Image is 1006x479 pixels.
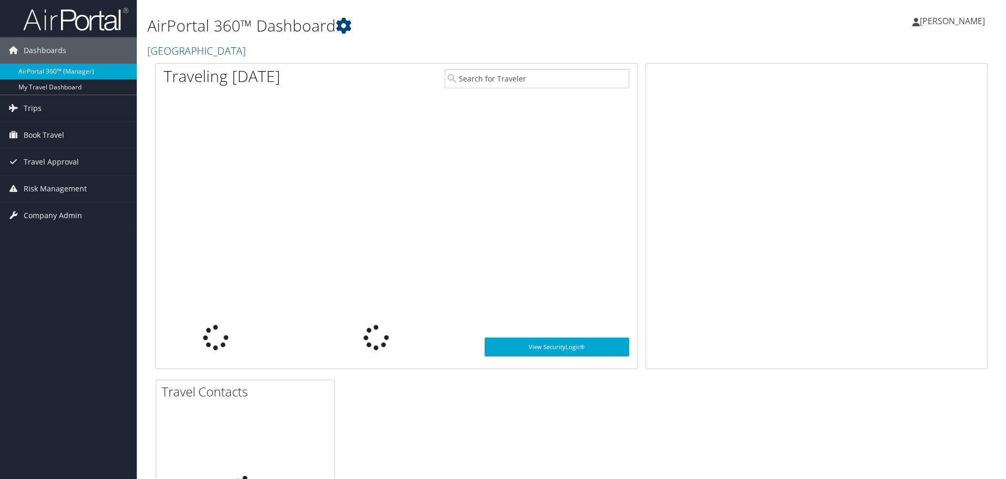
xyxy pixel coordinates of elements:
[164,65,280,87] h1: Traveling [DATE]
[24,176,87,202] span: Risk Management
[162,383,334,401] h2: Travel Contacts
[24,202,82,229] span: Company Admin
[147,44,248,58] a: [GEOGRAPHIC_DATA]
[23,7,128,32] img: airportal-logo.png
[147,15,713,37] h1: AirPortal 360™ Dashboard
[24,95,42,121] span: Trips
[24,37,66,64] span: Dashboards
[445,69,629,88] input: Search for Traveler
[920,15,985,27] span: [PERSON_NAME]
[24,122,64,148] span: Book Travel
[912,5,995,37] a: [PERSON_NAME]
[485,338,629,356] a: View SecurityLogic®
[24,149,79,175] span: Travel Approval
